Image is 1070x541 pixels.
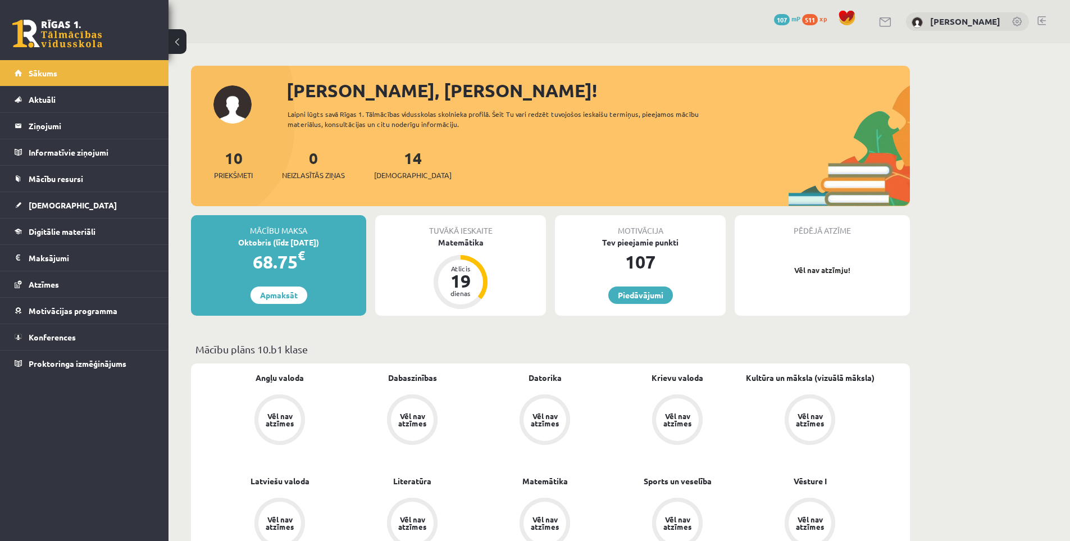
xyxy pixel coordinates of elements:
[282,148,345,181] a: 0Neizlasītās ziņas
[15,298,154,324] a: Motivācijas programma
[652,372,703,384] a: Krievu valoda
[374,170,452,181] span: [DEMOGRAPHIC_DATA]
[264,516,295,530] div: Vēl nav atzīmes
[444,290,477,297] div: dienas
[12,20,102,48] a: Rīgas 1. Tālmācības vidusskola
[444,265,477,272] div: Atlicis
[375,215,546,237] div: Tuvākā ieskaite
[282,170,345,181] span: Neizlasītās ziņas
[611,394,744,447] a: Vēl nav atzīmes
[744,394,876,447] a: Vēl nav atzīmes
[802,14,818,25] span: 511
[794,516,826,530] div: Vēl nav atzīmes
[444,272,477,290] div: 19
[662,516,693,530] div: Vēl nav atzīmes
[29,306,117,316] span: Motivācijas programma
[15,245,154,271] a: Maksājumi
[15,87,154,112] a: Aktuāli
[346,394,479,447] a: Vēl nav atzīmes
[930,16,1000,27] a: [PERSON_NAME]
[774,14,800,23] a: 107 mP
[740,265,904,276] p: Vēl nav atzīmju!
[791,14,800,23] span: mP
[644,475,712,487] a: Sports un veselība
[15,219,154,244] a: Digitālie materiāli
[29,68,57,78] span: Sākums
[912,17,923,28] img: Gintars Grīviņš
[213,394,346,447] a: Vēl nav atzīmes
[286,77,910,104] div: [PERSON_NAME], [PERSON_NAME]!
[15,324,154,350] a: Konferences
[375,237,546,248] div: Matemātika
[388,372,437,384] a: Dabaszinības
[214,148,253,181] a: 10Priekšmeti
[15,351,154,376] a: Proktoringa izmēģinājums
[15,192,154,218] a: [DEMOGRAPHIC_DATA]
[555,215,726,237] div: Motivācija
[15,60,154,86] a: Sākums
[214,170,253,181] span: Priekšmeti
[397,516,428,530] div: Vēl nav atzīmes
[15,139,154,165] a: Informatīvie ziņojumi
[29,113,154,139] legend: Ziņojumi
[774,14,790,25] span: 107
[29,358,126,369] span: Proktoringa izmēģinājums
[735,215,910,237] div: Pēdējā atzīme
[264,412,295,427] div: Vēl nav atzīmes
[819,14,827,23] span: xp
[529,516,561,530] div: Vēl nav atzīmes
[256,372,304,384] a: Angļu valoda
[251,475,309,487] a: Latviešu valoda
[191,248,366,275] div: 68.75
[662,412,693,427] div: Vēl nav atzīmes
[29,94,56,104] span: Aktuāli
[29,139,154,165] legend: Informatīvie ziņojumi
[251,287,307,304] a: Apmaksāt
[608,287,673,304] a: Piedāvājumi
[191,215,366,237] div: Mācību maksa
[397,412,428,427] div: Vēl nav atzīmes
[794,475,827,487] a: Vēsture I
[288,109,719,129] div: Laipni lūgts savā Rīgas 1. Tālmācības vidusskolas skolnieka profilā. Šeit Tu vari redzēt tuvojošo...
[15,271,154,297] a: Atzīmes
[746,372,875,384] a: Kultūra un māksla (vizuālā māksla)
[29,332,76,342] span: Konferences
[29,245,154,271] legend: Maksājumi
[15,113,154,139] a: Ziņojumi
[393,475,431,487] a: Literatūra
[298,247,305,263] span: €
[375,237,546,311] a: Matemātika Atlicis 19 dienas
[15,166,154,192] a: Mācību resursi
[529,372,562,384] a: Datorika
[29,279,59,289] span: Atzīmes
[555,248,726,275] div: 107
[794,412,826,427] div: Vēl nav atzīmes
[529,412,561,427] div: Vēl nav atzīmes
[522,475,568,487] a: Matemātika
[29,226,95,237] span: Digitālie materiāli
[555,237,726,248] div: Tev pieejamie punkti
[802,14,832,23] a: 511 xp
[195,342,905,357] p: Mācību plāns 10.b1 klase
[374,148,452,181] a: 14[DEMOGRAPHIC_DATA]
[29,174,83,184] span: Mācību resursi
[191,237,366,248] div: Oktobris (līdz [DATE])
[29,200,117,210] span: [DEMOGRAPHIC_DATA]
[479,394,611,447] a: Vēl nav atzīmes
